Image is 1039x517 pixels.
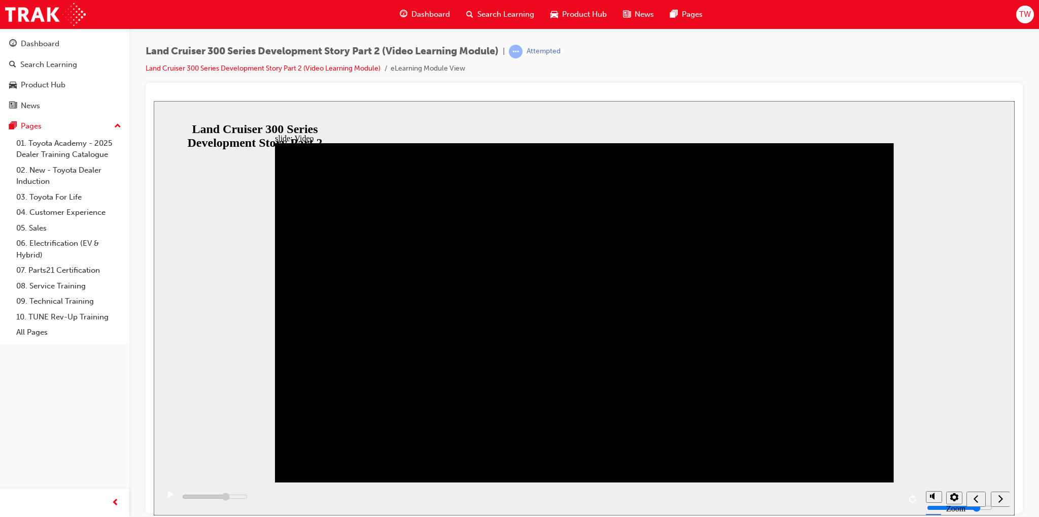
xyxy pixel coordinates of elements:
[813,381,856,414] nav: slide navigation
[4,76,125,94] a: Product Hub
[9,102,17,111] span: news-icon
[752,391,767,406] button: replay
[400,8,407,21] span: guage-icon
[12,220,125,236] a: 05. Sales
[503,46,505,57] span: |
[4,35,125,53] a: Dashboard
[12,263,125,278] a: 07. Parts21 Certification
[509,45,523,58] span: learningRecordVerb_ATTEMPT-icon
[112,497,119,509] span: prev-icon
[4,55,125,74] a: Search Learning
[114,120,121,133] span: up-icon
[21,100,40,112] div: News
[466,8,473,21] span: search-icon
[411,9,450,20] span: Dashboard
[4,117,125,136] button: Pages
[772,390,788,402] button: volume
[9,60,16,70] span: search-icon
[527,47,561,56] div: Attempted
[12,163,125,189] a: 02. New - Toyota Dealer Induction
[12,325,125,340] a: All Pages
[9,81,17,90] span: car-icon
[623,8,631,21] span: news-icon
[773,403,839,411] input: volume
[562,9,607,20] span: Product Hub
[392,4,458,25] a: guage-iconDashboard
[792,391,809,403] button: settings
[1016,6,1034,23] button: TW
[9,122,17,131] span: pages-icon
[772,381,808,414] div: misc controls
[682,9,703,20] span: Pages
[391,63,465,75] li: eLearning Module View
[670,8,678,21] span: pages-icon
[813,391,832,406] button: previous
[837,391,856,406] button: next
[5,3,86,26] img: Trak
[21,38,59,50] div: Dashboard
[550,8,558,21] span: car-icon
[12,136,125,163] a: 01. Toyota Academy - 2025 Dealer Training Catalogue
[615,4,662,25] a: news-iconNews
[20,59,77,71] div: Search Learning
[12,278,125,294] a: 08. Service Training
[21,120,42,132] div: Pages
[4,96,125,115] a: News
[5,381,767,414] div: playback controls
[12,309,125,325] a: 10. TUNE Rev-Up Training
[21,79,65,91] div: Product Hub
[12,205,125,220] a: 04. Customer Experience
[12,294,125,309] a: 09. Technical Training
[4,33,125,117] button: DashboardSearch LearningProduct HubNews
[662,4,711,25] a: pages-iconPages
[542,4,615,25] a: car-iconProduct Hub
[12,189,125,205] a: 03. Toyota For Life
[28,392,94,400] input: slide progress
[9,40,17,49] span: guage-icon
[477,9,534,20] span: Search Learning
[146,64,380,73] a: Land Cruiser 300 Series Development Story Part 2 (Video Learning Module)
[635,9,654,20] span: News
[146,46,499,57] span: Land Cruiser 300 Series Development Story Part 2 (Video Learning Module)
[5,390,22,407] button: play/pause
[12,236,125,263] a: 06. Electrification (EV & Hybrid)
[792,403,812,430] label: Zoom to fit
[1019,9,1031,20] span: TW
[458,4,542,25] a: search-iconSearch Learning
